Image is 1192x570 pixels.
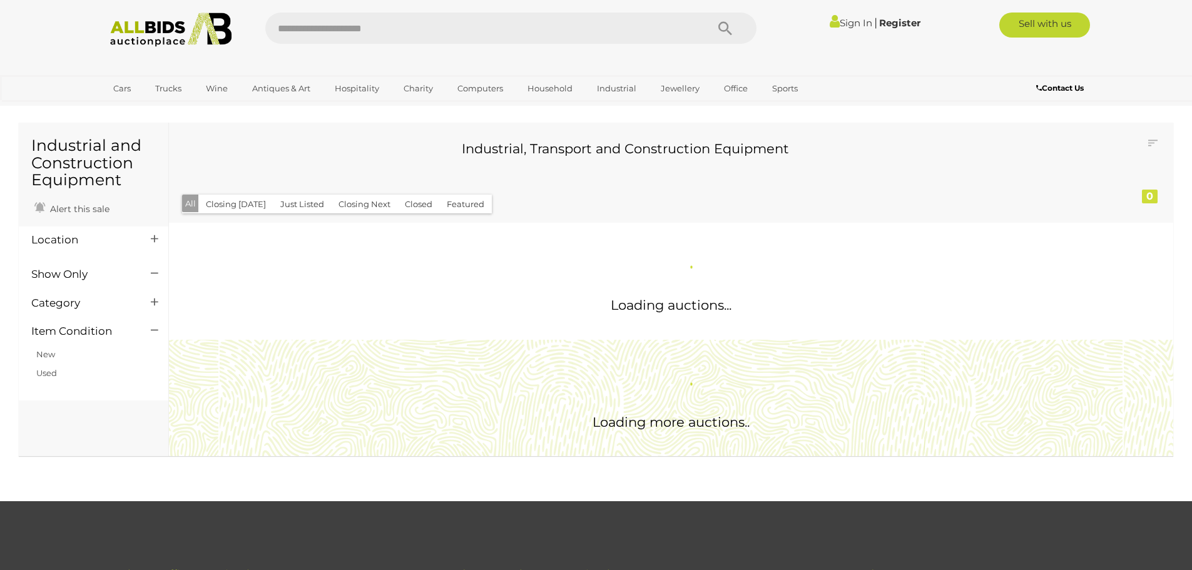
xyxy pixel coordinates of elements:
[1036,83,1084,93] b: Contact Us
[1142,190,1158,203] div: 0
[395,78,441,99] a: Charity
[31,198,113,217] a: Alert this sale
[273,195,332,214] button: Just Listed
[716,78,756,99] a: Office
[764,78,806,99] a: Sports
[439,195,492,214] button: Featured
[31,268,132,280] h4: Show Only
[874,16,877,29] span: |
[31,325,132,337] h4: Item Condition
[611,297,731,313] span: Loading auctions...
[147,78,190,99] a: Trucks
[244,78,318,99] a: Antiques & Art
[198,195,273,214] button: Closing [DATE]
[31,137,156,189] h1: Industrial and Construction Equipment
[31,234,132,246] h4: Location
[331,195,398,214] button: Closing Next
[397,195,440,214] button: Closed
[36,368,57,378] a: Used
[36,349,55,359] a: New
[879,17,920,29] a: Register
[449,78,511,99] a: Computers
[31,297,132,309] h4: Category
[830,17,872,29] a: Sign In
[593,414,750,430] span: Loading more auctions..
[191,141,1060,156] h3: Industrial, Transport and Construction Equipment
[694,13,756,44] button: Search
[182,195,199,213] button: All
[999,13,1090,38] a: Sell with us
[653,78,708,99] a: Jewellery
[47,203,110,215] span: Alert this sale
[105,99,210,120] a: [GEOGRAPHIC_DATA]
[589,78,644,99] a: Industrial
[103,13,239,47] img: Allbids.com.au
[105,78,139,99] a: Cars
[519,78,581,99] a: Household
[327,78,387,99] a: Hospitality
[1036,81,1087,95] a: Contact Us
[198,78,236,99] a: Wine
